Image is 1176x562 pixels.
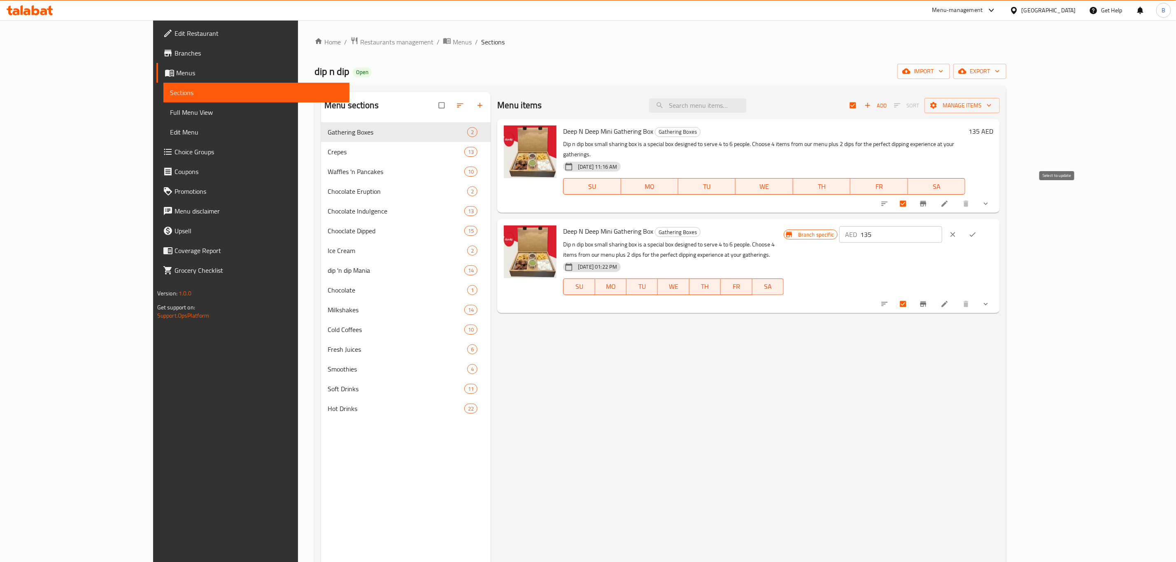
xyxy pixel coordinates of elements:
[328,147,464,157] span: Crepes
[497,99,542,111] h2: Menu items
[360,37,433,47] span: Restaurants management
[179,288,191,299] span: 1.0.0
[575,263,620,271] span: [DATE] 01:22 PM
[156,260,349,280] a: Grocery Checklist
[328,285,467,295] span: Chocolate
[756,281,780,293] span: SA
[321,359,491,379] div: Smoothies4
[624,181,675,193] span: MO
[941,200,950,208] a: Edit menu item
[1022,6,1076,15] div: [GEOGRAPHIC_DATA]
[464,226,477,236] div: items
[156,23,349,43] a: Edit Restaurant
[465,385,477,393] span: 11
[464,206,477,216] div: items
[328,206,464,216] span: Chocolate Indulgence
[468,365,477,373] span: 4
[175,246,343,255] span: Coverage Report
[465,405,477,413] span: 22
[957,295,977,313] button: delete
[481,37,505,47] span: Sections
[328,127,467,137] span: Gathering Boxes
[163,83,349,102] a: Sections
[1162,6,1165,15] span: B
[437,37,440,47] li: /
[626,279,658,295] button: TU
[157,302,195,313] span: Get support on:
[175,48,343,58] span: Branches
[467,186,477,196] div: items
[156,142,349,162] a: Choice Groups
[464,404,477,413] div: items
[793,178,850,195] button: TH
[977,295,997,313] button: show more
[465,267,477,274] span: 14
[914,295,934,313] button: Branch-specific-item
[170,88,343,98] span: Sections
[854,181,904,193] span: FR
[328,305,464,315] span: Milkshakes
[314,37,1006,47] nav: breadcrumb
[969,125,993,137] h6: 135 AED
[977,195,997,213] button: show more
[795,231,837,239] span: Branch specific
[156,201,349,221] a: Menu disclaimer
[175,206,343,216] span: Menu disclaimer
[860,226,942,243] input: Please enter price
[321,221,491,241] div: Chooclate Dipped15
[931,100,993,111] span: Manage items
[321,241,491,260] div: Ice Cream2
[468,128,477,136] span: 2
[649,98,746,113] input: search
[944,225,964,244] button: clear
[156,43,349,63] a: Branches
[328,325,464,334] span: Cold Coffees
[467,364,477,374] div: items
[175,226,343,236] span: Upsell
[170,127,343,137] span: Edit Menu
[314,62,349,81] span: dip n dip
[175,147,343,157] span: Choice Groups
[353,69,372,76] span: Open
[563,178,621,195] button: SU
[353,67,372,77] div: Open
[156,63,349,83] a: Menus
[575,163,620,171] span: [DATE] 11:16 AM
[328,344,467,354] span: Fresh Juices
[796,181,847,193] span: TH
[328,384,464,394] div: Soft Drinks
[621,178,678,195] button: MO
[434,98,451,113] span: Select all sections
[678,178,736,195] button: TU
[924,98,1000,113] button: Manage items
[563,239,784,260] p: Dip n dip box small sharing box is a special box designed to serve 4 to 6 people. Choose 4 items ...
[864,101,887,110] span: Add
[464,147,477,157] div: items
[443,37,472,47] a: Menus
[170,107,343,117] span: Full Menu View
[721,279,752,295] button: FR
[328,167,464,176] span: Waffles 'n Pancakes
[321,260,491,280] div: dip 'n dip Mania14
[630,281,654,293] span: TU
[504,225,557,278] img: Deep N Deep Mini Gathering Box
[693,281,717,293] span: TH
[655,227,701,237] div: Gathering Boxes
[739,181,789,193] span: WE
[157,310,210,321] a: Support.OpsPlatform
[471,96,491,114] button: Add section
[850,178,908,195] button: FR
[175,265,343,275] span: Grocery Checklist
[321,122,491,142] div: Gathering Boxes2
[328,186,467,196] div: Chocolate Eruption
[464,167,477,176] div: items
[567,181,617,193] span: SU
[960,66,1000,77] span: export
[328,265,464,275] div: dip 'n dip Mania
[321,142,491,162] div: Crepes13
[464,384,477,394] div: items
